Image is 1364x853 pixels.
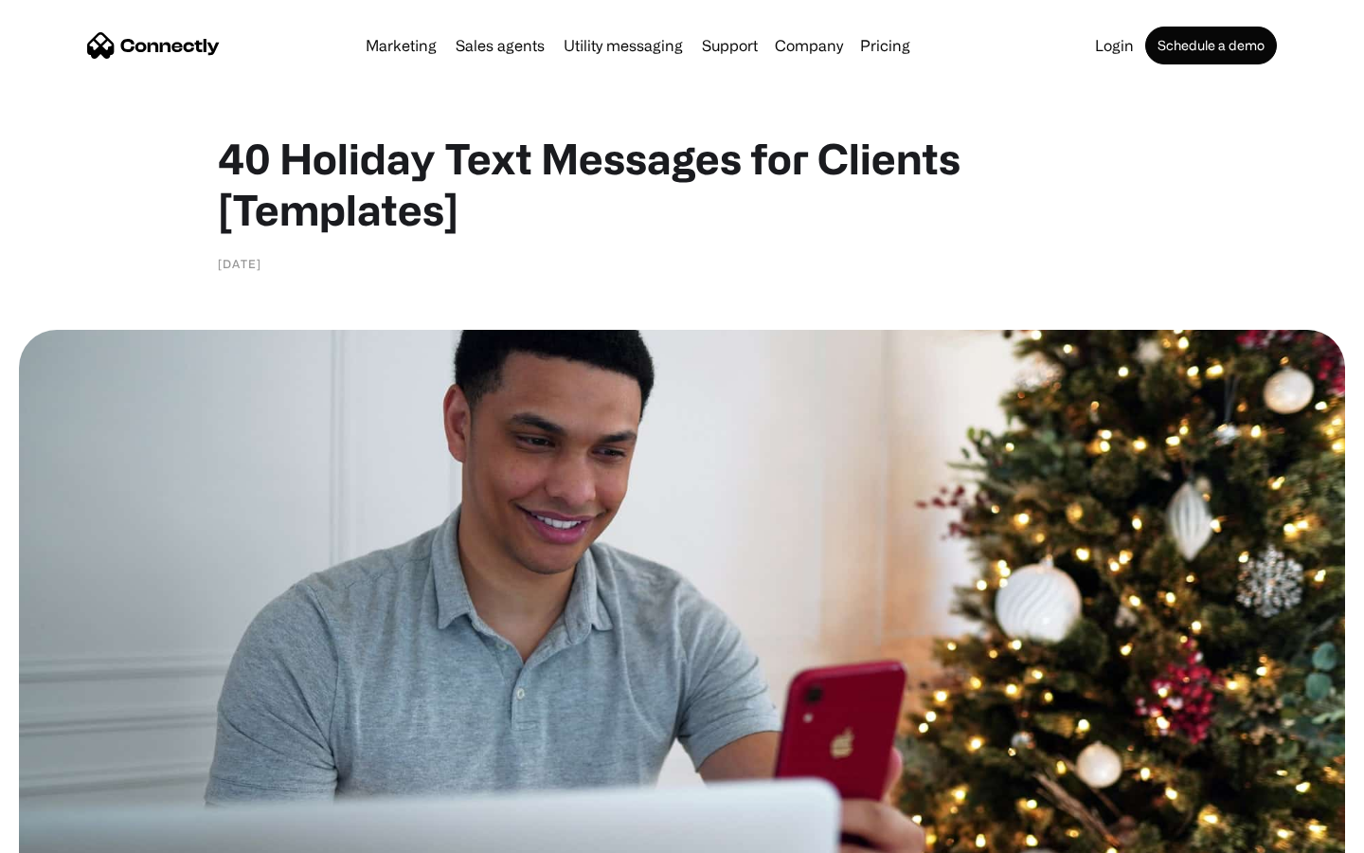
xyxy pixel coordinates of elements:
a: Marketing [358,38,444,53]
h1: 40 Holiday Text Messages for Clients [Templates] [218,133,1146,235]
a: Utility messaging [556,38,691,53]
a: Support [694,38,765,53]
div: Company [775,32,843,59]
div: [DATE] [218,254,261,273]
a: home [87,31,220,60]
a: Schedule a demo [1145,27,1277,64]
div: Company [769,32,849,59]
aside: Language selected: English [19,820,114,846]
ul: Language list [38,820,114,846]
a: Sales agents [448,38,552,53]
a: Login [1087,38,1141,53]
a: Pricing [852,38,918,53]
